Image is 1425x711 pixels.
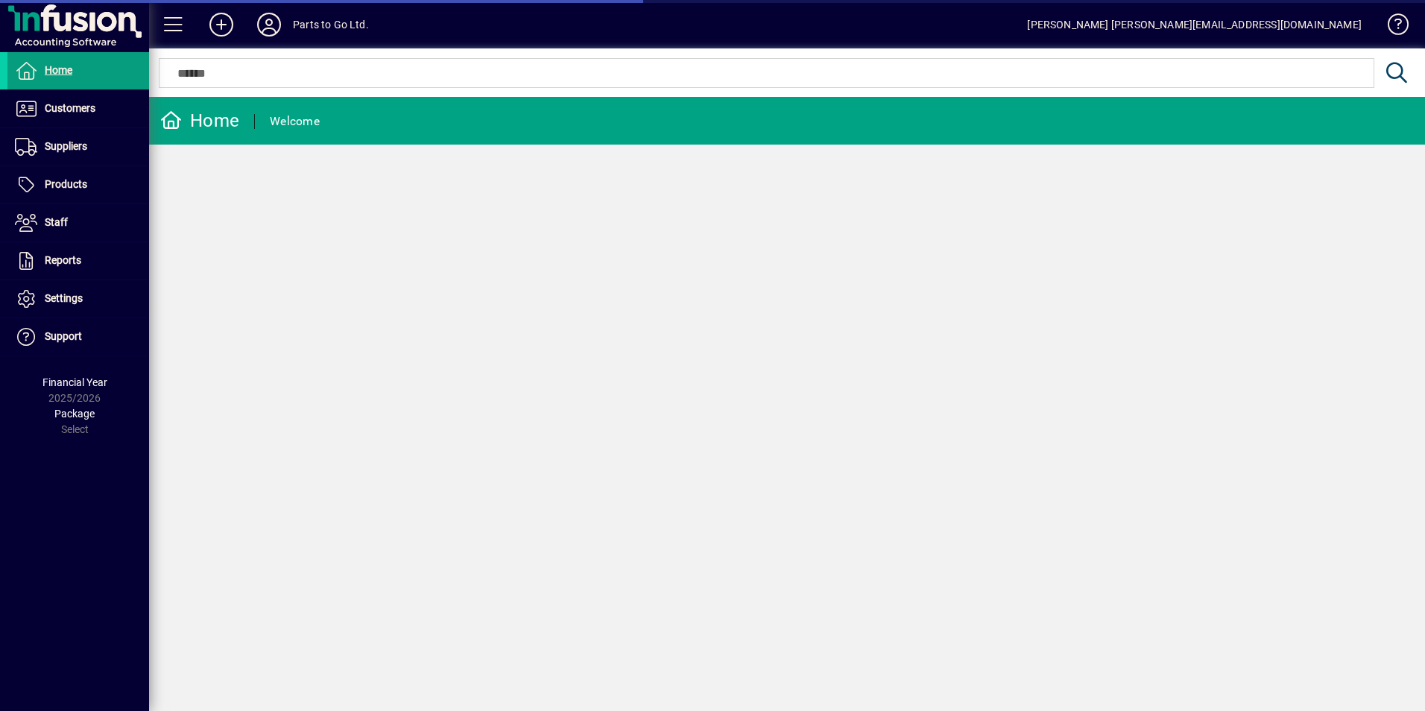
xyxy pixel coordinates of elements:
[45,64,72,76] span: Home
[160,109,239,133] div: Home
[7,166,149,203] a: Products
[7,204,149,241] a: Staff
[45,178,87,190] span: Products
[7,242,149,279] a: Reports
[293,13,369,37] div: Parts to Go Ltd.
[270,110,320,133] div: Welcome
[45,102,95,114] span: Customers
[45,330,82,342] span: Support
[7,318,149,355] a: Support
[245,11,293,38] button: Profile
[45,216,68,228] span: Staff
[7,280,149,317] a: Settings
[7,128,149,165] a: Suppliers
[42,376,107,388] span: Financial Year
[45,292,83,304] span: Settings
[1377,3,1406,51] a: Knowledge Base
[198,11,245,38] button: Add
[7,90,149,127] a: Customers
[45,254,81,266] span: Reports
[54,408,95,420] span: Package
[45,140,87,152] span: Suppliers
[1027,13,1362,37] div: [PERSON_NAME] [PERSON_NAME][EMAIL_ADDRESS][DOMAIN_NAME]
